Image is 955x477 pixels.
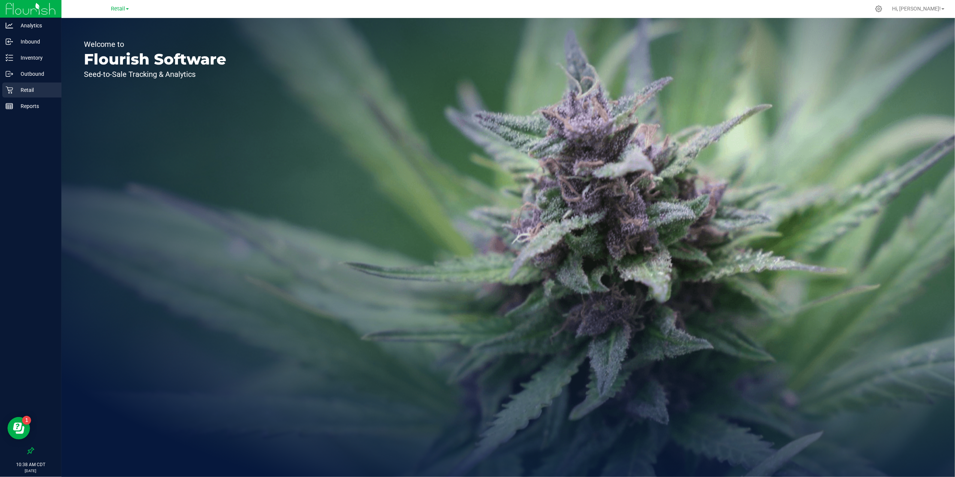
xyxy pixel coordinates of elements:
p: Seed-to-Sale Tracking & Analytics [84,70,226,78]
span: Hi, [PERSON_NAME]! [892,6,941,12]
p: Retail [13,85,58,94]
p: Inbound [13,37,58,46]
div: Manage settings [874,5,883,12]
p: Welcome to [84,40,226,48]
inline-svg: Retail [6,86,13,94]
inline-svg: Outbound [6,70,13,78]
iframe: Resource center unread badge [22,416,31,425]
inline-svg: Inventory [6,54,13,61]
p: Inventory [13,53,58,62]
inline-svg: Reports [6,102,13,110]
p: Reports [13,102,58,111]
p: [DATE] [3,468,58,474]
p: Flourish Software [84,52,226,67]
iframe: Resource center [7,417,30,439]
p: Analytics [13,21,58,30]
p: 10:38 AM CDT [3,461,58,468]
p: Outbound [13,69,58,78]
label: Pin the sidebar to full width on large screens [27,447,34,454]
inline-svg: Inbound [6,38,13,45]
inline-svg: Analytics [6,22,13,29]
span: Retail [111,6,125,12]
